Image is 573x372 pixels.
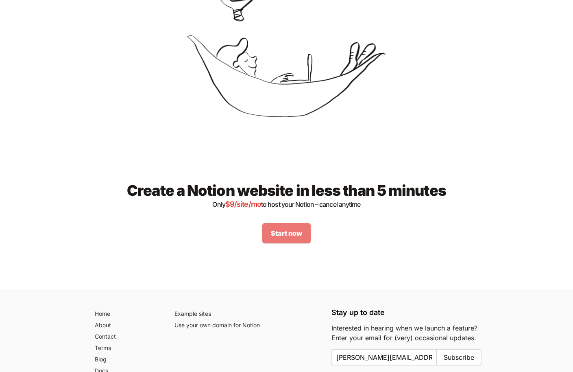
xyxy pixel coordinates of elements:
a: Use your own domain for Notion [171,320,322,331]
p: Only to host your Notion – cancel anytime [105,199,469,210]
input: Enter your email to subscribe to the email list and be notified when we launch [331,349,437,365]
a: About [92,320,162,331]
a: Home [92,309,162,320]
button: Subscribe [436,349,481,365]
h2: Create a Notion website in less than 5 minutes [105,182,469,210]
a: Start now [262,223,311,243]
a: Example sites [171,309,322,320]
a: Contact [92,331,162,343]
a: Terms [92,343,162,354]
a: Blog [92,354,162,365]
span: $ 9 /site/mo [225,200,261,208]
p: Interested in hearing when we launch a feature? Enter your email for (very) occasional updates. [331,323,482,343]
h5: Stay up to date [331,309,482,317]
